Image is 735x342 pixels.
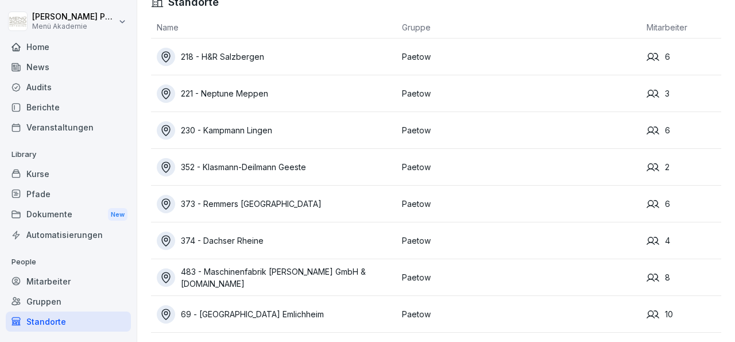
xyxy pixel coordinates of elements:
div: 10 [647,308,721,321]
a: 221 - Neptune Meppen [157,84,396,103]
a: News [6,57,131,77]
th: Gruppe [396,17,641,39]
a: Kurse [6,164,131,184]
td: Paetow [396,296,641,333]
p: Menü Akademie [32,22,116,30]
div: 6 [647,124,721,137]
a: 69 - [GEOGRAPHIC_DATA] Emlichheim [157,305,396,324]
p: [PERSON_NAME] Pätow [32,12,116,22]
div: 4 [647,235,721,247]
a: 483 - Maschinenfabrik [PERSON_NAME] GmbH & [DOMAIN_NAME] [157,266,396,290]
td: Paetow [396,222,641,259]
a: Automatisierungen [6,225,131,245]
th: Mitarbeiter [641,17,721,39]
a: Home [6,37,131,57]
div: 3 [647,87,721,100]
a: 218 - H&R Salzbergen [157,48,396,66]
td: Paetow [396,112,641,149]
td: Paetow [396,75,641,112]
a: 352 - Klasmann-Deilmann Geeste [157,158,396,176]
p: Library [6,145,131,164]
td: Paetow [396,186,641,222]
a: Veranstaltungen [6,117,131,137]
a: DokumenteNew [6,204,131,225]
th: Name [151,17,396,39]
td: Paetow [396,39,641,75]
div: 2 [647,161,721,174]
div: 8 [647,271,721,284]
a: 374 - Dachser Rheine [157,232,396,250]
td: Paetow [396,149,641,186]
a: Mitarbeiter [6,271,131,291]
div: New [108,208,127,221]
td: Paetow [396,259,641,296]
div: 6 [647,51,721,63]
a: Standorte [6,312,131,332]
a: Pfade [6,184,131,204]
a: 373 - Remmers [GEOGRAPHIC_DATA] [157,195,396,213]
div: 6 [647,198,721,210]
a: Audits [6,77,131,97]
a: Berichte [6,97,131,117]
div: Dokumente [6,204,131,225]
a: Gruppen [6,291,131,312]
p: People [6,253,131,271]
a: 230 - Kampmann Lingen [157,121,396,140]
